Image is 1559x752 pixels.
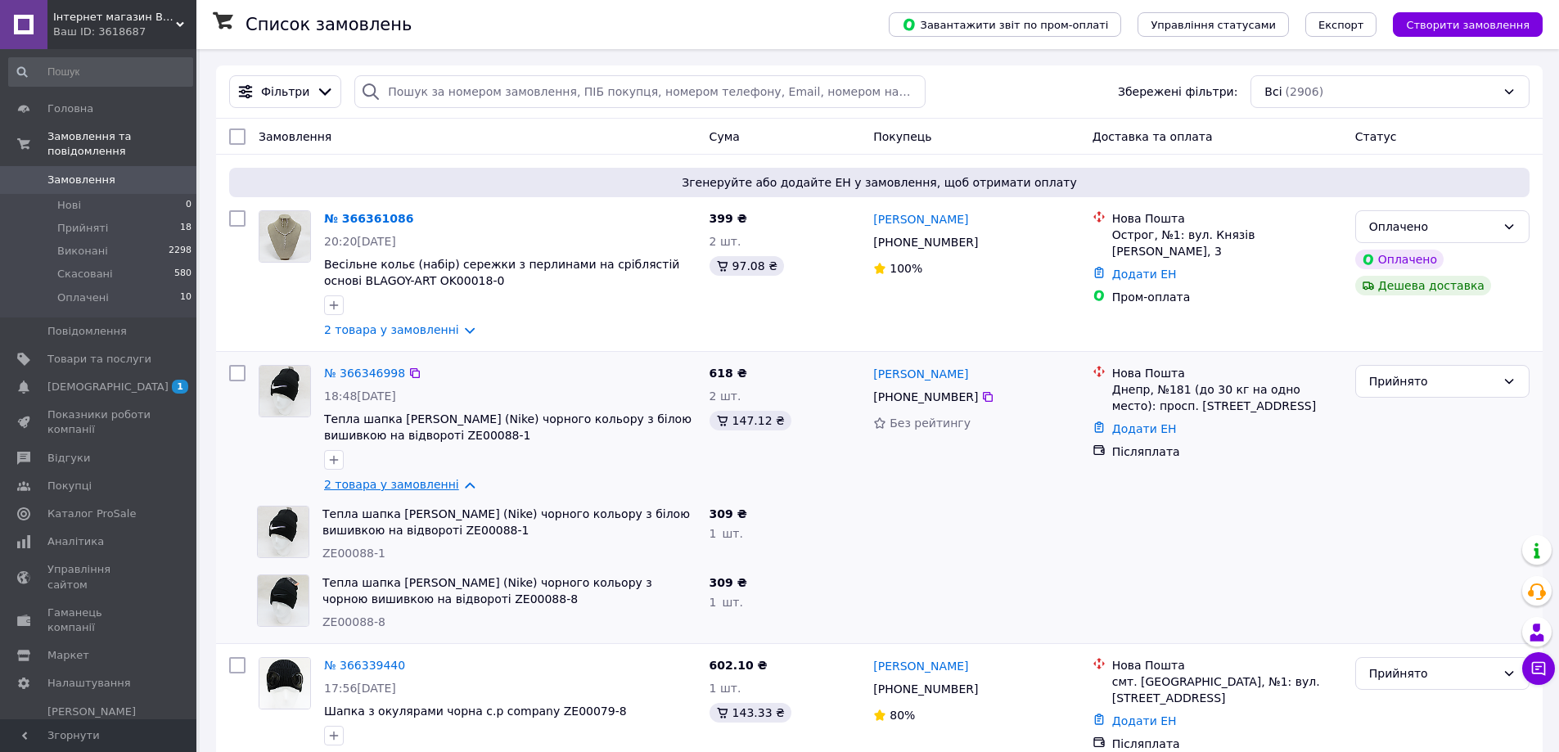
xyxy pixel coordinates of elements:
[1112,381,1342,414] div: Днепр, №181 (до 30 кг на одно место): просп. [STREET_ADDRESS]
[47,352,151,367] span: Товари та послуги
[57,198,81,213] span: Нові
[873,658,968,674] a: [PERSON_NAME]
[873,366,968,382] a: [PERSON_NAME]
[53,10,176,25] span: Інтернет магазин BLAGOY-ART
[1093,130,1213,143] span: Доставка та оплата
[1522,652,1555,685] button: Чат з покупцем
[1112,673,1342,706] div: смт. [GEOGRAPHIC_DATA], №1: вул. [STREET_ADDRESS]
[890,417,971,430] span: Без рейтингу
[47,648,89,663] span: Маркет
[1286,85,1324,98] span: (2906)
[180,290,191,305] span: 10
[1305,12,1377,37] button: Експорт
[1355,250,1444,269] div: Оплачено
[710,682,741,695] span: 1 шт.
[259,366,310,417] img: Фото товару
[1112,210,1342,227] div: Нова Пошта
[261,83,309,100] span: Фільтри
[47,479,92,493] span: Покупці
[259,365,311,417] a: Фото товару
[1264,83,1282,100] span: Всі
[259,210,311,263] a: Фото товару
[259,130,331,143] span: Замовлення
[890,709,915,722] span: 80%
[710,390,741,403] span: 2 шт.
[47,534,104,549] span: Аналітика
[57,290,109,305] span: Оплачені
[710,367,747,380] span: 618 ₴
[710,130,740,143] span: Cума
[324,367,405,380] a: № 366346998
[1138,12,1289,37] button: Управління статусами
[890,262,922,275] span: 100%
[1112,444,1342,460] div: Післяплата
[172,380,188,394] span: 1
[236,174,1523,191] span: Згенеруйте або додайте ЕН у замовлення, щоб отримати оплату
[259,658,310,709] img: Фото товару
[47,101,93,116] span: Головна
[1112,422,1177,435] a: Додати ЕН
[1112,714,1177,727] a: Додати ЕН
[889,12,1121,37] button: Завантажити звіт по пром-оплаті
[1112,289,1342,305] div: Пром-оплата
[47,562,151,592] span: Управління сайтом
[873,211,968,227] a: [PERSON_NAME]
[1406,19,1530,31] span: Створити замовлення
[1369,664,1496,682] div: Прийнято
[47,324,127,339] span: Повідомлення
[710,256,784,276] div: 97.08 ₴
[53,25,196,39] div: Ваш ID: 3618687
[1369,218,1496,236] div: Оплачено
[710,703,791,723] div: 143.33 ₴
[324,323,459,336] a: 2 товара у замовленні
[57,244,108,259] span: Виконані
[180,221,191,236] span: 18
[47,129,196,159] span: Замовлення та повідомлення
[1112,736,1342,752] div: Післяплата
[246,15,412,34] h1: Список замовлень
[186,198,191,213] span: 0
[873,130,931,143] span: Покупець
[1112,268,1177,281] a: Додати ЕН
[324,390,396,403] span: 18:48[DATE]
[324,412,692,442] a: Тепла шапка [PERSON_NAME] (Nike) чорного кольору з білою вишивкою на відвороті ZE00088-1
[47,408,151,437] span: Показники роботи компанії
[47,173,115,187] span: Замовлення
[57,221,108,236] span: Прийняті
[169,244,191,259] span: 2298
[174,267,191,281] span: 580
[710,659,768,672] span: 602.10 ₴
[47,451,90,466] span: Відгуки
[47,606,151,635] span: Гаманець компанії
[1369,372,1496,390] div: Прийнято
[1112,657,1342,673] div: Нова Пошта
[870,385,981,408] div: [PHONE_NUMBER]
[870,231,981,254] div: [PHONE_NUMBER]
[710,411,791,430] div: 147.12 ₴
[324,682,396,695] span: 17:56[DATE]
[1377,17,1543,30] a: Створити замовлення
[1151,19,1276,31] span: Управління статусами
[324,258,679,287] a: Весільне кольє (набір) сережки з перлинами на сріблястій основі BLAGOY-ART OK00018-0
[47,380,169,394] span: [DEMOGRAPHIC_DATA]
[324,705,627,718] a: Шапка з окулярами чорна c.p company ZE00079-8
[322,507,690,537] a: Тепла шапка [PERSON_NAME] (Nike) чорного кольору з білою вишивкою на відвороті ZE00088-1
[259,211,310,262] img: Фото товару
[258,575,309,626] img: Фото товару
[1393,12,1543,37] button: Створити замовлення
[322,576,652,606] a: Тепла шапка [PERSON_NAME] (Nike) чорного кольору з чорною вишивкою на відвороті ZE00088-8
[324,212,413,225] a: № 366361086
[710,596,743,609] span: 1 шт.
[1318,19,1364,31] span: Експорт
[710,507,747,520] span: 309 ₴
[8,57,193,87] input: Пошук
[354,75,925,108] input: Пошук за номером замовлення, ПІБ покупця, номером телефону, Email, номером накладної
[324,478,459,491] a: 2 товара у замовленні
[710,212,747,225] span: 399 ₴
[870,678,981,700] div: [PHONE_NUMBER]
[47,507,136,521] span: Каталог ProSale
[322,547,385,560] span: ZE00088-1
